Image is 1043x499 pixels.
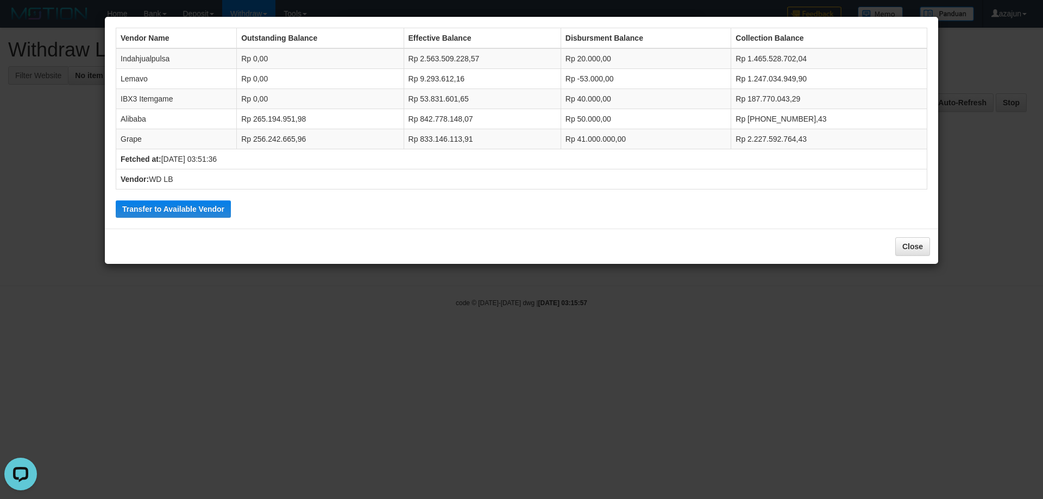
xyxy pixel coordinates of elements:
td: Rp 833.146.113,91 [404,129,561,149]
td: Alibaba [116,109,237,129]
td: Rp 1.465.528.702,04 [731,48,927,69]
td: Rp 50.000,00 [561,109,731,129]
td: Rp 1.247.034.949,90 [731,69,927,89]
td: Rp 265.194.951,98 [237,109,404,129]
th: Disbursment Balance [561,28,731,49]
td: Rp 2.227.592.764,43 [731,129,927,149]
td: Rp 842.778.148,07 [404,109,561,129]
td: Rp 0,00 [237,89,404,109]
td: Rp 2.563.509.228,57 [404,48,561,69]
td: IBX3 Itemgame [116,89,237,109]
td: Rp 9.293.612,16 [404,69,561,89]
td: Rp 0,00 [237,69,404,89]
td: Rp 53.831.601,65 [404,89,561,109]
td: Indahjualpulsa [116,48,237,69]
td: Rp -53.000,00 [561,69,731,89]
th: Effective Balance [404,28,561,49]
td: Rp 187.770.043,29 [731,89,927,109]
th: Vendor Name [116,28,237,49]
b: Fetched at: [121,155,161,163]
b: Vendor: [121,175,149,184]
td: Rp [PHONE_NUMBER],43 [731,109,927,129]
button: Open LiveChat chat widget [4,4,37,37]
td: WD LB [116,169,927,190]
th: Outstanding Balance [237,28,404,49]
td: [DATE] 03:51:36 [116,149,927,169]
button: Close [895,237,930,256]
td: Rp 40.000,00 [561,89,731,109]
td: Lemavo [116,69,237,89]
td: Rp 256.242.665,96 [237,129,404,149]
td: Rp 41.000.000,00 [561,129,731,149]
button: Transfer to Available Vendor [116,200,231,218]
td: Rp 0,00 [237,48,404,69]
th: Collection Balance [731,28,927,49]
td: Grape [116,129,237,149]
td: Rp 20.000,00 [561,48,731,69]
